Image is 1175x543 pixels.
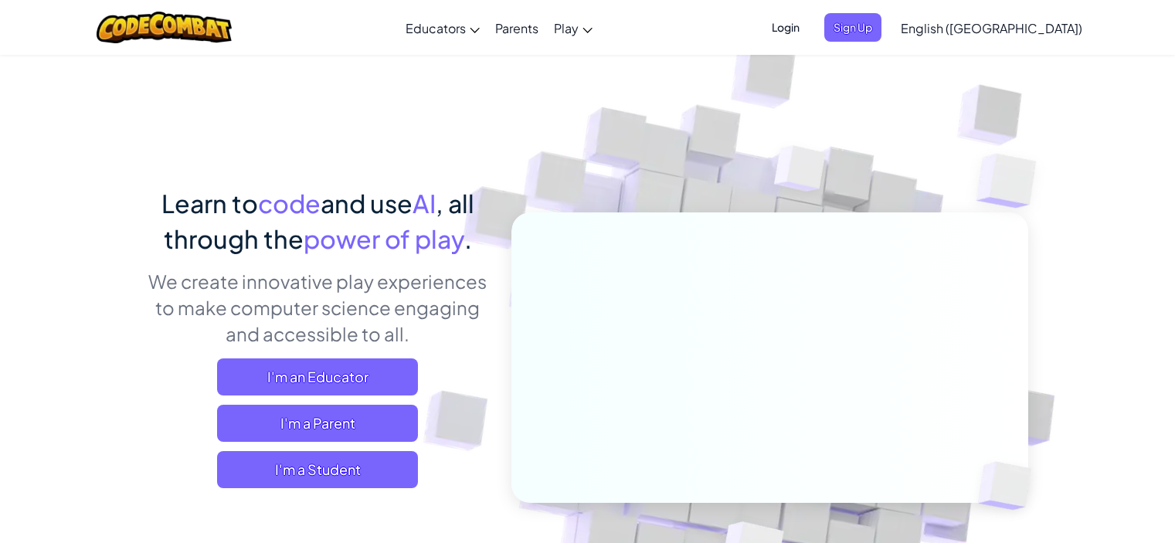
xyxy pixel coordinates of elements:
a: Play [546,7,600,49]
span: power of play [304,223,464,254]
span: AI [413,188,436,219]
p: We create innovative play experiences to make computer science engaging and accessible to all. [148,268,488,347]
a: I'm a Parent [217,405,418,442]
span: Play [554,20,579,36]
img: Overlap cubes [745,115,856,230]
a: Educators [398,7,487,49]
span: Educators [406,20,466,36]
a: English ([GEOGRAPHIC_DATA]) [893,7,1090,49]
button: Login [762,13,809,42]
button: I'm a Student [217,451,418,488]
a: Parents [487,7,546,49]
span: code [258,188,321,219]
a: I'm an Educator [217,358,418,395]
span: . [464,223,472,254]
img: Overlap cubes [952,429,1068,542]
span: Learn to [161,188,258,219]
span: English ([GEOGRAPHIC_DATA]) [901,20,1082,36]
button: Sign Up [824,13,881,42]
img: CodeCombat logo [97,12,232,43]
img: Overlap cubes [946,116,1079,246]
span: and use [321,188,413,219]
